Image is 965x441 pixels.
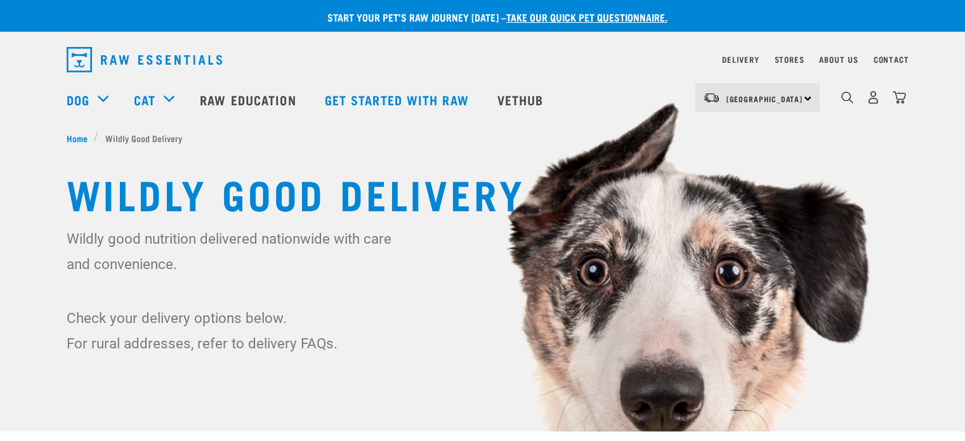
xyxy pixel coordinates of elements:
img: van-moving.png [703,92,720,103]
a: Dog [67,90,89,109]
a: About Us [819,57,858,62]
a: take our quick pet questionnaire. [506,14,667,20]
nav: breadcrumbs [67,131,899,145]
img: home-icon-1@2x.png [841,91,853,103]
a: Stores [775,57,804,62]
span: Home [67,131,88,145]
a: Get started with Raw [312,74,485,125]
a: Contact [874,57,909,62]
a: Home [67,131,95,145]
a: Raw Education [187,74,312,125]
nav: dropdown navigation [56,42,909,77]
span: [GEOGRAPHIC_DATA] [726,96,803,101]
img: Raw Essentials Logo [67,47,222,72]
img: home-icon@2x.png [893,91,906,104]
a: Vethub [485,74,560,125]
a: Cat [134,90,155,109]
p: Check your delivery options below. For rural addresses, refer to delivery FAQs. [67,305,400,356]
a: Delivery [722,57,759,62]
img: user.png [867,91,880,104]
p: Wildly good nutrition delivered nationwide with care and convenience. [67,226,400,277]
h1: Wildly Good Delivery [67,170,899,216]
